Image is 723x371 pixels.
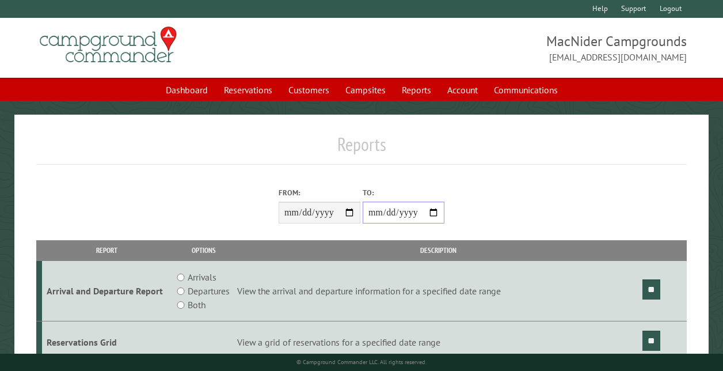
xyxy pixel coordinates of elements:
label: Departures [188,284,230,298]
a: Dashboard [159,79,215,101]
a: Reservations [217,79,279,101]
th: Options [172,240,235,260]
td: View a grid of reservations for a specified date range [235,321,641,364]
label: From: [279,187,360,198]
small: © Campground Commander LLC. All rights reserved. [296,358,427,366]
td: View the arrival and departure information for a specified date range [235,261,641,321]
label: Arrivals [188,270,216,284]
a: Campsites [338,79,393,101]
span: MacNider Campgrounds [EMAIL_ADDRESS][DOMAIN_NAME] [361,32,687,64]
a: Reports [395,79,438,101]
h1: Reports [36,133,687,165]
a: Customers [281,79,336,101]
img: Campground Commander [36,22,180,67]
th: Report [42,240,172,260]
label: To: [363,187,444,198]
a: Communications [487,79,565,101]
th: Description [235,240,641,260]
a: Account [440,79,485,101]
td: Reservations Grid [42,321,172,364]
td: Arrival and Departure Report [42,261,172,321]
label: Both [188,298,206,312]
